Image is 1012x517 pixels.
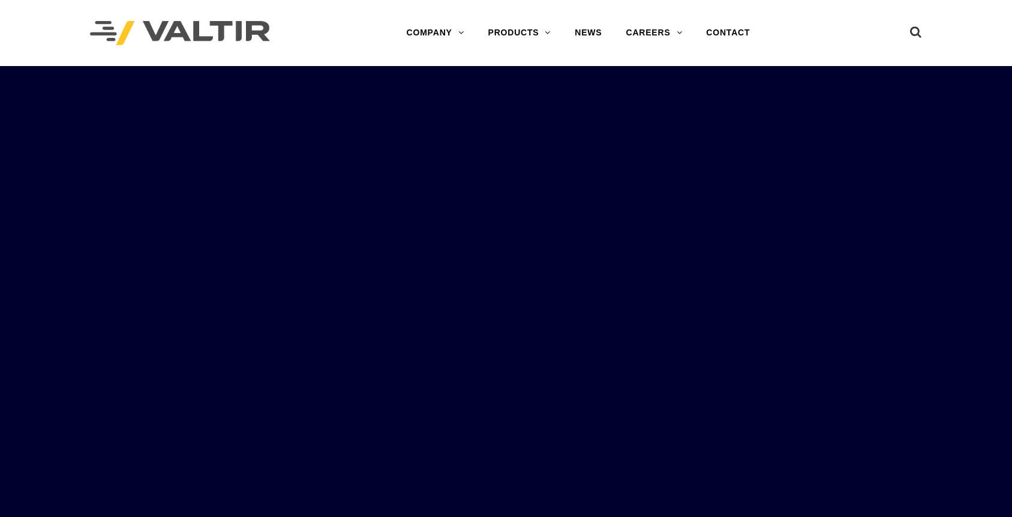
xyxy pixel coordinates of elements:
a: PRODUCTS [476,21,563,45]
img: Valtir [90,21,270,46]
a: CAREERS [614,21,694,45]
a: COMPANY [395,21,476,45]
a: CONTACT [694,21,762,45]
a: NEWS [563,21,614,45]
